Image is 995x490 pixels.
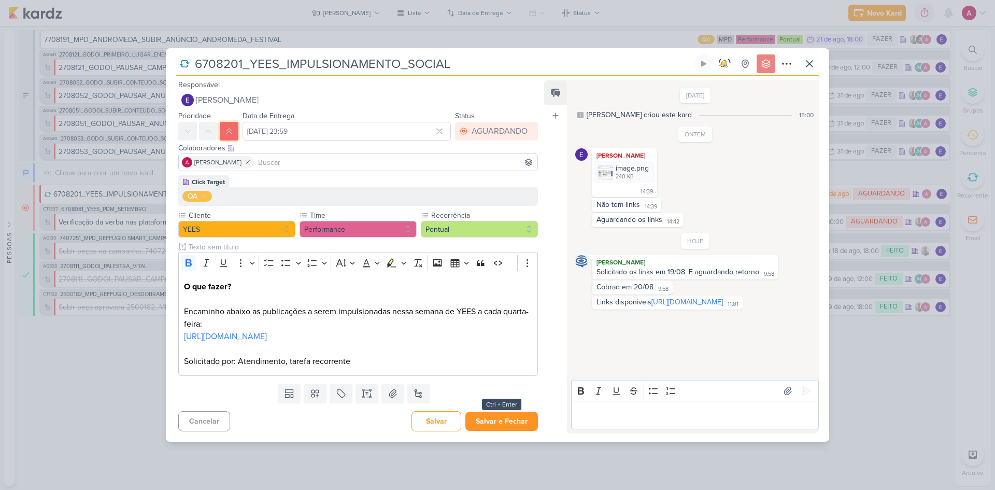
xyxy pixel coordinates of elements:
strong: O que fazer? [184,282,231,292]
div: [PERSON_NAME] criou este kard [587,109,692,120]
div: image.png [616,163,649,174]
input: Select a date [243,122,451,141]
input: Texto sem título [187,242,538,253]
button: Performance [300,221,417,237]
span: [PERSON_NAME] [194,158,241,167]
button: Salvar e Fechar [465,412,538,431]
img: notification bell [715,54,734,73]
div: image.png [594,161,655,183]
button: AGUARDANDO [455,122,538,141]
label: Data de Entrega [243,111,294,120]
div: Ligar relógio [700,60,708,68]
div: Editor toolbar [571,381,819,401]
label: Responsável [178,80,220,89]
img: Eduardo Quaresma [181,94,194,106]
div: Cobrad em 20/08 [596,283,653,291]
div: AGUARDANDO [472,125,528,137]
p: Encaminho abaixo as publicações a serem impulsionadas nessa semana de YEES a cada quarta-feira: [184,281,532,330]
input: Kard Sem Título [192,54,692,73]
div: 14:39 [641,188,653,196]
div: Editor editing area: main [571,401,819,429]
div: 9:58 [764,270,774,278]
div: Click Target [192,177,225,187]
div: Aguardando os links [596,215,662,224]
div: [PERSON_NAME] [594,257,776,268]
button: Pontual [421,221,538,237]
div: 15:00 [799,110,814,120]
img: 3Bl0e4ani9m3MHnURa4Xv4JafuysRmk2JDa3C1DU.png [598,165,613,179]
p: Solicitado por: Atendimento, tarefa recorrente [184,355,532,368]
label: Prioridade [178,111,211,120]
img: Caroline Traven De Andrade [575,255,588,268]
div: 9:58 [658,285,669,293]
a: [URL][DOMAIN_NAME] [651,298,723,306]
img: Eduardo Quaresma [575,148,588,161]
input: Buscar [256,156,535,169]
label: Cliente [188,210,295,221]
span: [PERSON_NAME] [196,94,259,106]
div: 11:01 [728,300,738,309]
img: Alessandra Gomes [182,157,192,167]
div: Editor toolbar [178,253,538,273]
div: Editor editing area: main [178,273,538,376]
div: Colaboradores [178,143,538,153]
div: Solicitado os links em 19/08. E aguardando retorno [596,268,759,276]
button: Salvar [411,411,461,431]
button: Cancelar [178,411,230,431]
div: 240 KB [616,173,649,181]
div: Não tem links [596,200,640,209]
div: Links disponiveis [596,298,723,306]
div: QA [188,191,197,202]
div: 14:42 [667,218,679,226]
button: YEES [178,221,295,237]
button: [PERSON_NAME] [178,91,538,109]
a: [URL][DOMAIN_NAME] [184,331,267,342]
label: Status [455,111,475,120]
label: Time [309,210,417,221]
div: [PERSON_NAME] [594,150,655,161]
div: 14:39 [645,203,657,211]
label: Recorrência [430,210,538,221]
div: Ctrl + Enter [482,399,521,410]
